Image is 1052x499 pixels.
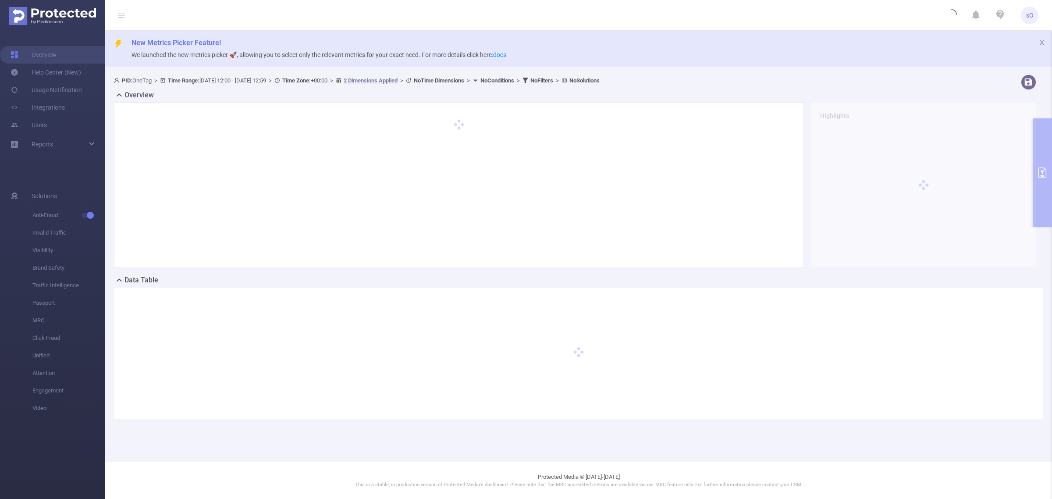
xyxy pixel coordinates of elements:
span: > [398,77,406,84]
i: icon: loading [946,9,957,21]
b: Time Range: [168,77,199,84]
span: > [152,77,160,84]
span: > [553,77,562,84]
h2: Overview [124,90,154,100]
b: PID: [122,77,132,84]
span: sO [1026,7,1034,24]
footer: Protected Media © [DATE]-[DATE] [105,462,1052,499]
span: > [266,77,274,84]
a: Usage Notification [11,81,82,99]
u: 2 Dimensions Applied [344,77,398,84]
span: > [327,77,336,84]
h2: Data Table [124,275,158,285]
p: This is a stable, in production version of Protected Media's dashboard. Please note that the MRC ... [127,481,1030,489]
span: > [514,77,522,84]
img: Protected Media [9,7,96,25]
b: No Time Dimensions [414,77,464,84]
span: Visibility [32,242,105,259]
span: Unified [32,347,105,364]
span: Invalid Traffic [32,224,105,242]
i: icon: thunderbolt [114,39,123,48]
span: Traffic Intelligence [32,277,105,294]
b: No Solutions [569,77,600,84]
a: Help Center (New) [11,64,81,81]
a: Integrations [11,99,65,116]
span: Click Fraud [32,329,105,347]
span: We launched the new metrics picker 🚀, allowing you to select only the relevant metrics for your e... [131,51,506,58]
b: Time Zone: [282,77,311,84]
span: Passport [32,294,105,312]
a: Users [11,116,47,134]
span: Brand Safety [32,259,105,277]
a: Reports [32,135,53,153]
span: OneTag [DATE] 12:00 - [DATE] 12:59 +00:00 [114,77,600,84]
span: MRC [32,312,105,329]
span: Reports [32,141,53,148]
b: No Conditions [480,77,514,84]
span: > [464,77,473,84]
a: docs [493,51,506,58]
button: icon: close [1039,38,1045,47]
span: Attention [32,364,105,382]
span: Solutions [32,187,57,205]
span: Anti-Fraud [32,207,105,224]
i: icon: close [1039,39,1045,46]
a: Overview [11,46,57,64]
span: Video [32,399,105,417]
i: icon: user [114,78,122,83]
span: New Metrics Picker Feature! [131,39,221,47]
b: No Filters [530,77,553,84]
span: Engagement [32,382,105,399]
